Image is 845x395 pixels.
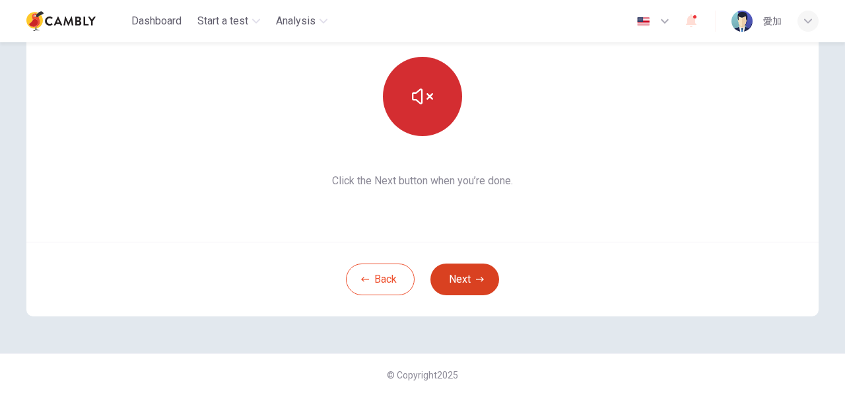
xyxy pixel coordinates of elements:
[387,370,458,380] span: © Copyright 2025
[197,13,248,29] span: Start a test
[271,9,333,33] button: Analysis
[763,13,782,29] div: 愛加
[346,264,415,295] button: Back
[276,13,316,29] span: Analysis
[294,173,552,189] span: Click the Next button when you’re done.
[26,8,96,34] img: Cambly logo
[126,9,187,33] button: Dashboard
[635,17,652,26] img: en
[26,8,126,34] a: Cambly logo
[192,9,265,33] button: Start a test
[430,264,499,295] button: Next
[731,11,753,32] img: Profile picture
[131,13,182,29] span: Dashboard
